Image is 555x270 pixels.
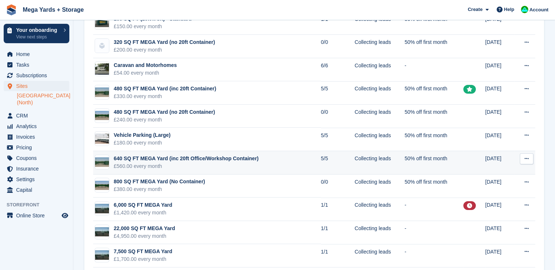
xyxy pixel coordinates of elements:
td: 50% off first month [405,11,463,35]
img: Green%20Shipping%20Container%20with%20Bold%20Branding.png [95,18,109,27]
td: [DATE] [485,35,514,58]
span: Insurance [16,164,60,174]
span: Create [468,6,482,13]
div: £180.00 every month [114,139,171,147]
span: Home [16,49,60,59]
td: 5/5 [321,128,355,151]
p: View next steps [16,34,60,40]
td: 5/5 [321,151,355,175]
a: Preview store [61,211,69,220]
div: 6,000 SQ FT MEGA Yard [114,201,172,209]
img: Small%20Yard%20-%20No%20Container.png [95,111,109,120]
td: 50% off first month [405,105,463,128]
div: 7,500 SQ FT MEGA Yard [114,248,172,255]
td: - [405,198,463,221]
td: [DATE] [485,221,514,244]
td: 1/1 [321,11,355,35]
td: [DATE] [485,175,514,198]
span: Sites [16,81,60,91]
p: Your onboarding [16,27,60,33]
div: £200.00 every month [114,46,215,54]
a: menu [4,174,69,184]
a: Your onboarding View next steps [4,24,69,43]
td: [DATE] [485,151,514,175]
td: Collecting leads [355,35,405,58]
a: menu [4,142,69,153]
a: menu [4,81,69,91]
img: Commercial%20Storage%20Yard%20under%20Clear%20Sky.jpeg [95,204,109,213]
img: stock-photo--th-september-a-lovely-rapido-motorhome-based-on-a-fiat-chassis-in-the-public-parking... [95,63,109,75]
div: £54.00 every month [114,69,177,77]
img: shutterstock_188746220.jpg [95,134,109,144]
img: stora-icon-8386f47178a22dfd0bd8f6a31ec36ba5ce8667c1dd55bd0f319d3a0aa187defe.svg [6,4,17,15]
div: £150.00 every month [114,23,191,30]
td: [DATE] [485,128,514,151]
td: 50% off first month [405,35,463,58]
img: blank-unit-type-icon-ffbac7b88ba66c5e286b0e438baccc4b9c83835d4c34f86887a83fc20ec27e7b.svg [95,39,109,53]
img: Commercial%20Storage%20Yard%20under%20Clear%20Sky.jpeg [95,250,109,260]
td: - [405,58,463,82]
div: £1,700.00 every month [114,255,172,263]
td: Collecting leads [355,81,405,105]
span: Coupons [16,153,60,163]
div: 320 SQ FT MEGA Yard (no 20ft Container) [114,38,215,46]
td: Collecting leads [355,11,405,35]
div: £380.00 every month [114,185,205,193]
div: Caravan and Motorhomes [114,61,177,69]
td: 5/5 [321,81,355,105]
div: 480 SQ FT MEGA Yard (no 20ft Container) [114,108,215,116]
span: Online Store [16,210,60,221]
td: [DATE] [485,244,514,267]
div: 640 SQ FT MEGA Yard (inc 20ft Office/Workshop Container) [114,155,259,162]
td: [DATE] [485,198,514,221]
td: Collecting leads [355,58,405,82]
div: Vehicle Parking (Large) [114,131,171,139]
td: Collecting leads [355,221,405,244]
div: £1,420.00 every month [114,209,172,217]
div: £560.00 every month [114,162,259,170]
img: Small%20Yard.jpg [95,87,109,97]
td: - [405,221,463,244]
td: Collecting leads [355,151,405,175]
span: Storefront [7,201,73,209]
td: [DATE] [485,81,514,105]
a: Mega Yards + Storage [20,4,87,16]
td: 1/1 [321,221,355,244]
a: menu [4,185,69,195]
td: [DATE] [485,105,514,128]
img: Small%20Yard%20-%20No%20Container.png [95,181,109,190]
td: Collecting leads [355,198,405,221]
td: 50% off first month [405,128,463,151]
div: 480 SQ FT MEGA Yard (inc 20ft Container) [114,85,216,93]
img: Commercial%20Storage%20Yard%20under%20Clear%20Sky.jpeg [95,227,109,237]
a: menu [4,49,69,59]
a: menu [4,210,69,221]
td: [DATE] [485,11,514,35]
a: menu [4,132,69,142]
img: Ben Ainscough [521,6,528,13]
a: menu [4,164,69,174]
span: Tasks [16,60,60,70]
div: 22,000 SQ FT MEGA Yard [114,225,175,232]
td: 50% off first month [405,175,463,198]
td: 0/0 [321,105,355,128]
td: [DATE] [485,58,514,82]
td: 6/6 [321,58,355,82]
td: 50% off first month [405,81,463,105]
td: Collecting leads [355,105,405,128]
span: Subscriptions [16,70,60,80]
span: Account [529,6,548,14]
div: 800 SQ FT MEGA Yard (No Container) [114,178,205,185]
td: 1/1 [321,198,355,221]
a: menu [4,121,69,131]
a: menu [4,70,69,80]
span: Help [504,6,514,13]
td: Collecting leads [355,244,405,267]
span: CRM [16,110,60,121]
a: menu [4,110,69,121]
div: £330.00 every month [114,93,216,100]
a: menu [4,60,69,70]
div: £240.00 every month [114,116,215,124]
span: Invoices [16,132,60,142]
span: Analytics [16,121,60,131]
